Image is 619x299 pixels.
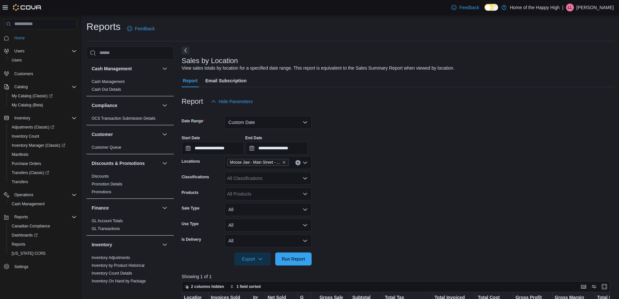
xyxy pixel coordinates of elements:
button: All [225,219,312,232]
a: Adjustments (Classic) [6,123,79,132]
button: Open list of options [303,160,308,165]
a: Adjustments (Classic) [9,123,57,131]
div: Cash Management [86,78,174,96]
img: Cova [13,4,42,11]
button: Open list of options [303,176,308,181]
button: Finance [92,205,160,211]
button: Cash Management [161,65,169,73]
button: Display options [590,283,598,291]
button: Catalog [1,82,79,91]
span: Inventory Manager (Classic) [12,143,65,148]
span: Users [12,47,77,55]
span: Moose Jaw - Main Street - Fire & Flower [227,159,289,166]
span: Settings [14,264,28,269]
span: Users [9,56,77,64]
a: Feedback [124,22,157,35]
button: Customer [92,131,160,138]
span: Adjustments (Classic) [12,125,54,130]
span: Export [238,252,267,265]
button: Next [182,47,189,54]
button: Custom Date [225,116,312,129]
button: Customer [161,130,169,138]
span: Operations [14,192,33,197]
span: Cash Management [12,201,45,207]
a: OCS Transaction Submission Details [92,116,156,121]
span: LL [568,4,572,11]
label: Products [182,190,199,195]
button: Canadian Compliance [6,222,79,231]
h3: Compliance [92,102,117,109]
input: Press the down key to open a popover containing a calendar. [182,142,244,155]
button: 2 columns hidden [182,283,227,291]
span: Transfers [9,178,77,186]
span: 1 field sorted [237,284,261,289]
div: View sales totals by location for a specified date range. This report is equivalent to the Sales ... [182,65,455,72]
span: Inventory Count [9,132,77,140]
a: Dashboards [9,231,40,239]
h3: Report [182,98,203,105]
span: Inventory by Product Historical [92,263,145,268]
button: Compliance [161,102,169,109]
span: Reports [9,240,77,248]
span: 2 columns hidden [191,284,224,289]
label: Classifications [182,174,209,180]
span: Feedback [459,4,479,11]
button: Discounts & Promotions [92,160,160,167]
a: My Catalog (Beta) [9,101,46,109]
span: Moose Jaw - Main Street - Fire & Flower [230,159,281,166]
span: Discounts [92,174,109,179]
a: Inventory Count [9,132,42,140]
button: Catalog [12,83,30,91]
span: Catalog [14,84,28,89]
p: Home of the Happy High [510,4,560,11]
span: Run Report [282,256,305,262]
span: Inventory [14,116,30,121]
span: Inventory [12,114,77,122]
a: Transfers (Classic) [6,168,79,177]
a: Transfers (Classic) [9,169,52,177]
button: Inventory [12,114,33,122]
span: Cash Out Details [92,87,121,92]
h3: Sales by Location [182,57,238,65]
a: Customers [12,70,36,78]
a: Inventory by Product Historical [92,263,145,268]
a: Inventory Manager (Classic) [6,141,79,150]
button: My Catalog (Beta) [6,101,79,110]
div: Compliance [86,115,174,125]
span: Home [12,34,77,42]
button: Customers [1,69,79,78]
p: [PERSON_NAME] [576,4,614,11]
a: Cash Management [92,79,124,84]
span: Transfers (Classic) [12,170,49,175]
button: Compliance [92,102,160,109]
button: Clear input [295,160,301,165]
span: Home [14,35,25,41]
nav: Complex example [4,31,77,288]
input: Dark Mode [484,4,498,11]
a: Feedback [449,1,482,14]
button: Manifests [6,150,79,159]
a: Home [12,34,27,42]
a: Customer Queue [92,145,121,150]
button: Inventory [92,241,160,248]
span: Inventory Count Details [92,271,132,276]
a: Inventory On Hand by Package [92,279,146,283]
button: Inventory Count [6,132,79,141]
a: Canadian Compliance [9,222,53,230]
button: Reports [1,212,79,222]
span: [US_STATE] CCRS [12,251,45,256]
a: Inventory Manager (Classic) [9,142,68,149]
a: Users [9,56,24,64]
button: Run Report [275,252,312,265]
a: Promotions [92,190,111,194]
span: Transfers [12,179,28,184]
button: Reports [12,213,31,221]
span: GL Account Totals [92,218,123,224]
span: Manifests [12,152,28,157]
a: Cash Management [9,200,47,208]
button: Settings [1,262,79,271]
button: All [225,234,312,247]
a: Dashboards [6,231,79,240]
